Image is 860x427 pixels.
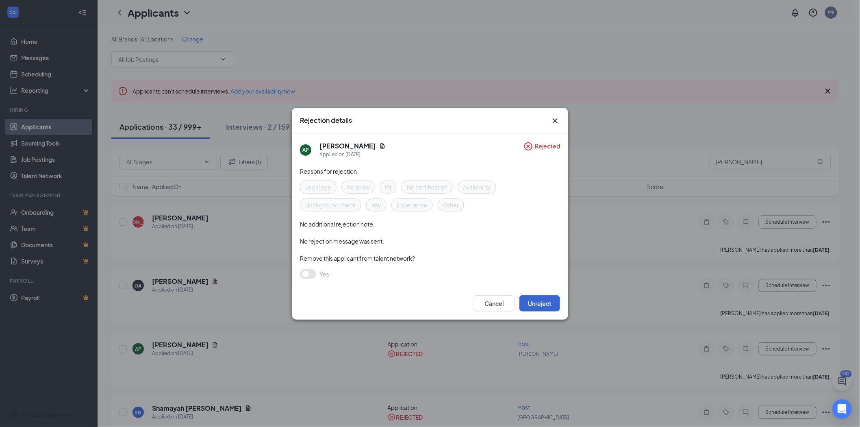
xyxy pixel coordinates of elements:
[550,116,560,126] svg: Cross
[463,183,491,192] span: Availability
[397,200,428,209] span: Experience
[535,142,560,159] span: Rejected
[519,295,560,312] button: Unreject
[371,200,381,209] span: Pay
[550,116,560,126] button: Close
[474,295,515,312] button: Cancel
[319,150,386,159] div: Applied on [DATE]
[385,183,391,192] span: Fit
[300,220,375,228] span: No additional rejection note.
[305,183,331,192] span: Legal age
[300,255,415,262] span: Remove this applicant from talent network?
[832,399,852,419] div: Open Intercom Messenger
[443,200,459,209] span: Other
[300,116,352,125] h3: Rejection details
[379,143,386,149] svg: Document
[300,237,384,245] span: No rejection message was sent.
[300,168,357,175] span: Reasons for rejection
[319,269,329,279] span: Yes
[347,183,369,192] span: No show
[407,183,447,192] span: No certification
[523,142,533,151] svg: CircleCross
[302,146,309,153] div: AP
[319,142,376,150] h5: [PERSON_NAME]
[305,200,356,209] span: Background check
